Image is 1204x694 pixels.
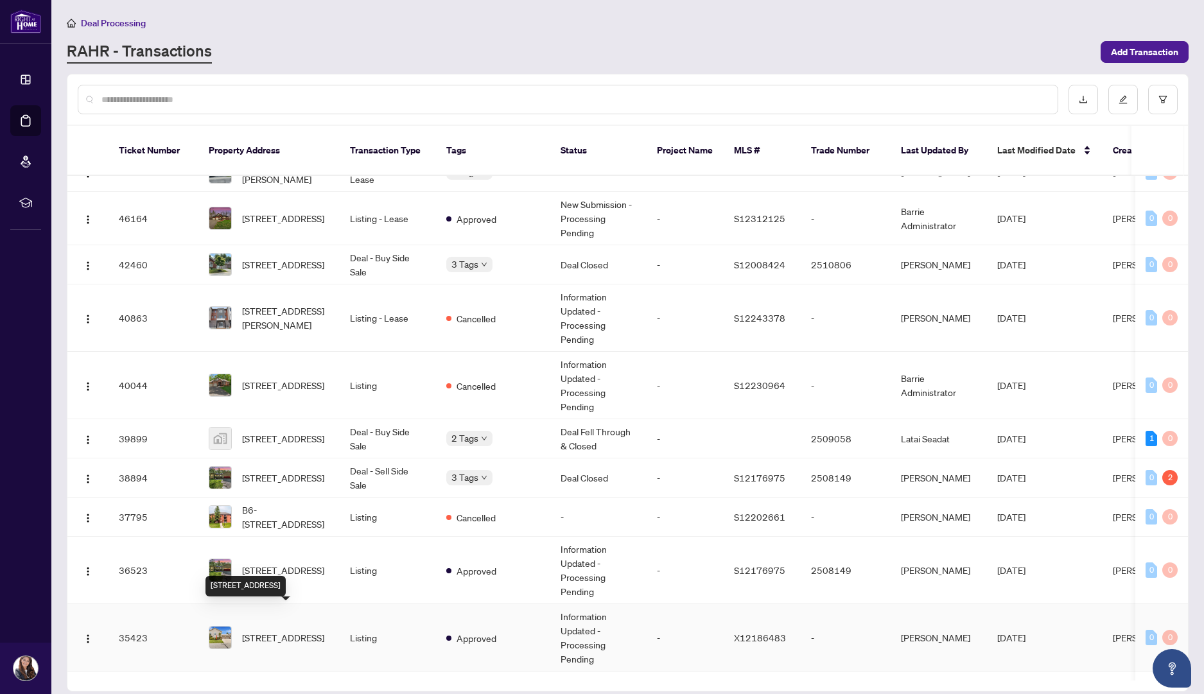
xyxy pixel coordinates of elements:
[67,19,76,28] span: home
[209,307,231,329] img: thumbnail-img
[1146,211,1157,226] div: 0
[801,458,891,498] td: 2508149
[1162,630,1178,645] div: 0
[801,284,891,352] td: -
[647,126,724,176] th: Project Name
[83,435,93,445] img: Logo
[734,511,785,523] span: S12202661
[340,245,436,284] td: Deal - Buy Side Sale
[1111,42,1178,62] span: Add Transaction
[457,379,496,393] span: Cancelled
[987,126,1103,176] th: Last Modified Date
[78,375,98,395] button: Logo
[734,312,785,324] span: S12243378
[109,537,198,604] td: 36523
[209,254,231,275] img: thumbnail-img
[801,419,891,458] td: 2509058
[550,604,647,672] td: Information Updated - Processing Pending
[109,458,198,498] td: 38894
[67,40,212,64] a: RAHR - Transactions
[550,126,647,176] th: Status
[1113,472,1182,483] span: [PERSON_NAME]
[891,352,987,419] td: Barrie Administrator
[242,257,324,272] span: [STREET_ADDRESS]
[891,537,987,604] td: [PERSON_NAME]
[340,458,436,498] td: Deal - Sell Side Sale
[891,192,987,245] td: Barrie Administrator
[109,284,198,352] td: 40863
[209,467,231,489] img: thumbnail-img
[1113,564,1182,576] span: [PERSON_NAME]
[78,627,98,648] button: Logo
[109,498,198,537] td: 37795
[1113,632,1182,643] span: [PERSON_NAME]
[481,435,487,442] span: down
[83,261,93,271] img: Logo
[457,311,496,325] span: Cancelled
[340,419,436,458] td: Deal - Buy Side Sale
[1113,433,1182,444] span: [PERSON_NAME]
[242,378,324,392] span: [STREET_ADDRESS]
[801,498,891,537] td: -
[436,126,550,176] th: Tags
[457,510,496,525] span: Cancelled
[550,419,647,458] td: Deal Fell Through & Closed
[340,126,436,176] th: Transaction Type
[1119,95,1128,104] span: edit
[340,498,436,537] td: Listing
[209,506,231,528] img: thumbnail-img
[1162,211,1178,226] div: 0
[734,472,785,483] span: S12176975
[647,284,724,352] td: -
[724,126,801,176] th: MLS #
[801,126,891,176] th: Trade Number
[734,564,785,576] span: S12176975
[78,507,98,527] button: Logo
[647,192,724,245] td: -
[340,352,436,419] td: Listing
[242,563,324,577] span: [STREET_ADDRESS]
[1146,431,1157,446] div: 1
[801,192,891,245] td: -
[1146,310,1157,325] div: 0
[734,379,785,391] span: S12230964
[83,634,93,644] img: Logo
[340,284,436,352] td: Listing - Lease
[1146,470,1157,485] div: 0
[550,498,647,537] td: -
[1113,379,1182,391] span: [PERSON_NAME]
[242,471,324,485] span: [STREET_ADDRESS]
[647,352,724,419] td: -
[1146,630,1157,645] div: 0
[997,632,1025,643] span: [DATE]
[109,419,198,458] td: 39899
[340,192,436,245] td: Listing - Lease
[1069,85,1098,114] button: download
[1103,126,1180,176] th: Created By
[340,537,436,604] td: Listing
[83,214,93,225] img: Logo
[734,632,786,643] span: X12186483
[78,208,98,229] button: Logo
[457,212,496,226] span: Approved
[891,419,987,458] td: Latai Seadat
[891,498,987,537] td: [PERSON_NAME]
[10,10,41,33] img: logo
[891,245,987,284] td: [PERSON_NAME]
[1113,511,1182,523] span: [PERSON_NAME]
[550,284,647,352] td: Information Updated - Processing Pending
[81,17,146,29] span: Deal Processing
[1162,257,1178,272] div: 0
[109,126,198,176] th: Ticket Number
[1113,213,1182,224] span: [PERSON_NAME]
[1146,562,1157,578] div: 0
[209,207,231,229] img: thumbnail-img
[209,627,231,648] img: thumbnail-img
[647,498,724,537] td: -
[891,604,987,672] td: [PERSON_NAME]
[1146,257,1157,272] div: 0
[891,126,987,176] th: Last Updated By
[1162,562,1178,578] div: 0
[457,631,496,645] span: Approved
[734,213,785,224] span: S12312125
